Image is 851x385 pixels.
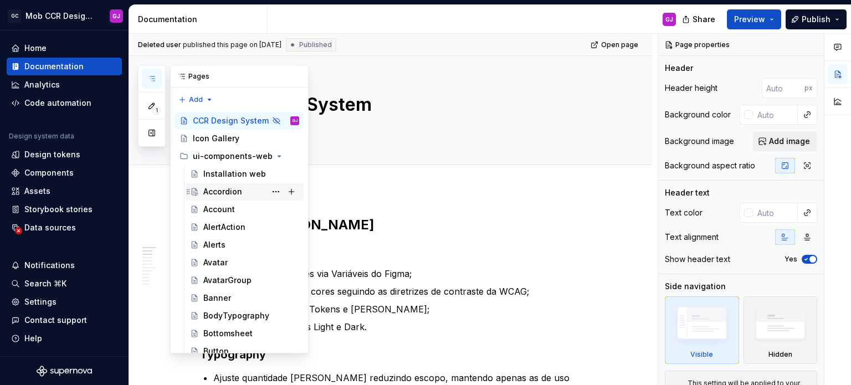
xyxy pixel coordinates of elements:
div: Button [203,346,229,357]
div: Header text [665,187,710,198]
a: CCR Design SystemGJ [175,112,304,130]
div: Text alignment [665,232,719,243]
p: Divisão entre Primitive Tokens e [PERSON_NAME]; [213,302,608,316]
div: Search ⌘K [24,278,66,289]
a: Documentation [7,58,122,75]
button: Search ⌘K [7,275,122,292]
div: Background aspect ratio [665,160,755,171]
div: Show header text [665,254,730,265]
a: AlertAction [186,218,304,236]
h3: Typography [200,347,608,362]
input: Auto [753,203,798,223]
a: Storybook stories [7,201,122,218]
span: Share [693,14,715,25]
div: Help [24,333,42,344]
div: AvatarGroup [203,275,252,286]
p: Configuração de temas Light e Dark. [213,320,608,333]
div: ui-components-web [175,147,304,165]
a: Settings [7,293,122,311]
p: px [804,84,813,93]
a: AvatarGroup [186,271,304,289]
label: Yes [785,255,797,264]
span: Deleted user [138,40,181,49]
div: GJ [112,12,120,20]
div: Components [24,167,74,178]
input: Auto [762,78,804,98]
div: GC [8,9,21,23]
div: Account [203,204,235,215]
div: Bottomsheet [203,328,253,339]
div: Side navigation [665,281,726,292]
div: Assets [24,186,50,197]
button: Help [7,330,122,347]
p: Configuração das cores via Variáveis do Figma; [213,267,608,280]
a: Bottomsheet [186,325,304,342]
button: Add [175,92,217,107]
span: Add image [769,136,810,147]
div: Documentation [138,14,263,25]
div: Visible [665,296,739,364]
a: Home [7,39,122,57]
a: Banner [186,289,304,307]
div: Banner [203,292,231,304]
div: Mob CCR Design System [25,11,96,22]
button: Share [676,9,722,29]
div: Contact support [24,315,87,326]
a: Design tokens [7,146,122,163]
div: Data sources [24,222,76,233]
div: Header height [665,83,717,94]
span: 1 [152,106,161,115]
button: Contact support [7,311,122,329]
a: Avatar [186,254,304,271]
div: Visible [690,350,713,359]
div: Settings [24,296,57,307]
a: Icon Gallery [175,130,304,147]
button: GCMob CCR Design SystemGJ [2,4,126,28]
div: Avatar [203,257,228,268]
div: Text color [665,207,703,218]
span: Preview [734,14,765,25]
h2: Design & [PERSON_NAME] [200,216,608,234]
a: Code automation [7,94,122,112]
a: Account [186,201,304,218]
div: Accordion [203,186,242,197]
span: Published [299,40,332,49]
p: Correção da escala de cores seguindo as diretrizes de contraste da WCAG; [213,285,608,298]
div: Pages [171,65,308,88]
div: Installation web [203,168,266,179]
input: Auto [753,105,798,125]
div: CCR Design System [193,115,269,126]
div: Hidden [744,296,818,364]
div: Design system data [9,132,74,141]
div: Design tokens [24,149,80,160]
a: BodyTypography [186,307,304,325]
div: Analytics [24,79,60,90]
div: Code automation [24,97,91,109]
a: Data sources [7,219,122,237]
a: Button [186,342,304,360]
h3: Colors [200,243,608,258]
div: Header [665,63,693,74]
div: Documentation [24,61,84,72]
button: Preview [727,9,781,29]
div: ui-components-web [193,151,273,162]
a: Analytics [7,76,122,94]
span: Add [189,95,203,104]
a: Assets [7,182,122,200]
svg: Supernova Logo [37,366,92,377]
div: AlertAction [203,222,245,233]
button: Publish [786,9,847,29]
button: Notifications [7,256,122,274]
div: Notifications [24,260,75,271]
div: Home [24,43,47,54]
div: Storybook stories [24,204,93,215]
div: published this page on [DATE] [183,40,281,49]
button: Add image [753,131,817,151]
a: Open page [587,37,643,53]
div: Background color [665,109,731,120]
div: BodyTypography [203,310,269,321]
div: GJ [665,15,673,24]
div: Alerts [203,239,225,250]
div: Icon Gallery [193,133,239,144]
